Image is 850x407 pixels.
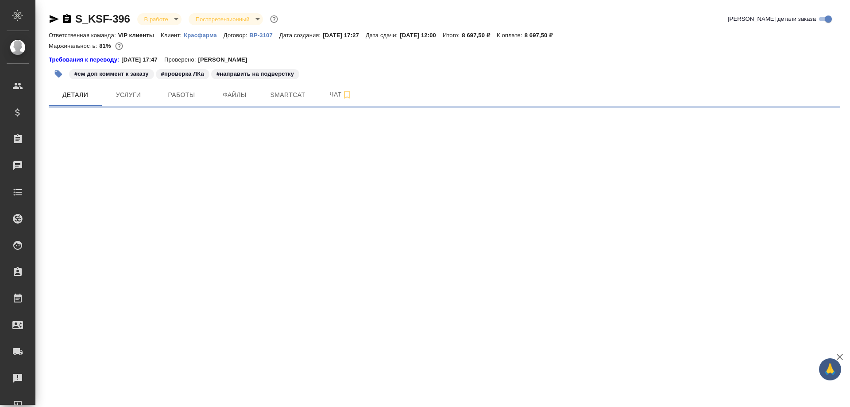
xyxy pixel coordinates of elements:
p: Клиент: [161,32,184,39]
p: [DATE] 17:47 [121,55,164,64]
span: Файлы [213,89,256,101]
button: 🙏 [819,358,841,380]
p: Проверено: [164,55,198,64]
p: #направить на подверстку [216,70,294,78]
p: [DATE] 17:27 [323,32,366,39]
span: Чат [320,89,362,100]
div: Нажми, чтобы открыть папку с инструкцией [49,55,121,64]
span: [PERSON_NAME] детали заказа [728,15,816,23]
p: 8 697,50 ₽ [525,32,560,39]
span: Детали [54,89,97,101]
button: 1376.00 RUB; [113,40,125,52]
p: Дата создания: [279,32,323,39]
span: см доп коммент к заказу [68,70,155,77]
p: [DATE] 12:00 [400,32,443,39]
a: Красфарма [184,31,224,39]
button: Добавить тэг [49,64,68,84]
button: Доп статусы указывают на важность/срочность заказа [268,13,280,25]
button: В работе [142,16,171,23]
p: Ответственная команда: [49,32,118,39]
span: 🙏 [823,360,838,379]
a: ВР-3107 [250,31,279,39]
p: 8 697,50 ₽ [462,32,497,39]
p: К оплате: [497,32,525,39]
p: VIP клиенты [118,32,161,39]
p: Дата сдачи: [366,32,400,39]
button: Скопировать ссылку для ЯМессенджера [49,14,59,24]
span: проверка ЛКа [155,70,210,77]
span: направить на подверстку [210,70,300,77]
p: ВР-3107 [250,32,279,39]
a: Требования к переводу: [49,55,121,64]
p: #проверка ЛКа [161,70,204,78]
span: Услуги [107,89,150,101]
p: [PERSON_NAME] [198,55,254,64]
a: S_KSF-396 [75,13,130,25]
span: Smartcat [267,89,309,101]
p: Красфарма [184,32,224,39]
p: 81% [99,43,113,49]
p: Маржинальность: [49,43,99,49]
button: Скопировать ссылку [62,14,72,24]
p: Итого: [443,32,462,39]
p: Договор: [224,32,250,39]
span: Работы [160,89,203,101]
div: В работе [189,13,263,25]
p: #см доп коммент к заказу [74,70,149,78]
button: Постпретензионный [193,16,252,23]
div: В работе [137,13,182,25]
svg: Подписаться [342,89,352,100]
